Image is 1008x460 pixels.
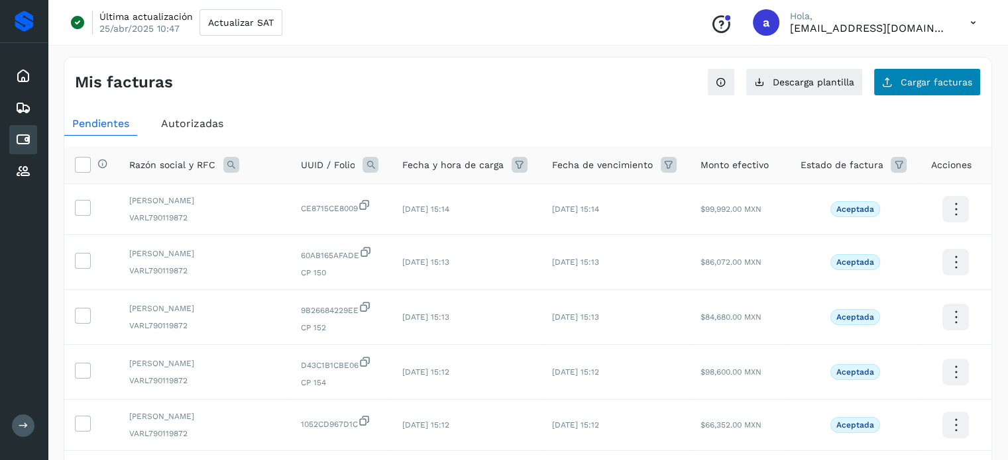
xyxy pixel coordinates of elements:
span: VARL790119872 [129,428,279,439]
span: [DATE] 15:13 [552,257,599,267]
span: Fecha y hora de carga [402,158,504,172]
span: CP 154 [300,377,380,389]
span: Razón social y RFC [129,158,215,172]
div: Embarques [9,93,37,122]
div: Cuentas por pagar [9,125,37,154]
p: Aceptada [836,257,874,267]
p: Aceptada [836,420,874,430]
span: Cargar facturas [901,77,972,87]
div: Proveedores [9,157,37,186]
span: [DATE] 15:12 [552,367,599,377]
span: [DATE] 15:13 [552,312,599,322]
span: Acciones [931,158,972,172]
span: [PERSON_NAME] [129,357,279,369]
span: $86,072.00 MXN [700,257,761,267]
span: Monto efectivo [700,158,769,172]
span: VARL790119872 [129,375,279,387]
p: administracion@aplogistica.com [790,22,949,34]
span: 1052CD967D1C [300,414,380,430]
span: [DATE] 15:13 [402,312,449,322]
span: [DATE] 15:14 [402,205,449,214]
span: [PERSON_NAME] [129,195,279,207]
button: Cargar facturas [873,68,981,96]
button: Actualizar SAT [199,9,282,36]
span: Fecha de vencimiento [552,158,653,172]
span: UUID / Folio [300,158,355,172]
span: 60AB165AFADE [300,246,380,261]
span: [DATE] 15:14 [552,205,599,214]
span: [PERSON_NAME] [129,248,279,259]
span: Estado de factura [800,158,883,172]
p: Hola, [790,11,949,22]
span: $84,680.00 MXN [700,312,761,322]
span: [DATE] 15:12 [402,420,449,430]
span: Autorizadas [161,117,223,130]
span: [DATE] 15:12 [552,420,599,430]
span: Descarga plantilla [773,77,854,87]
span: $66,352.00 MXN [700,420,761,430]
span: 9B26684229EE [300,300,380,316]
span: D43C1B1CBE06 [300,355,380,371]
span: Actualizar SAT [208,18,274,27]
p: 25/abr/2025 10:47 [99,23,180,34]
p: Aceptada [836,312,874,322]
span: VARL790119872 [129,212,279,224]
span: [DATE] 15:13 [402,257,449,267]
span: $99,992.00 MXN [700,205,761,214]
span: [PERSON_NAME] [129,302,279,314]
button: Descarga plantilla [746,68,863,96]
span: CP 152 [300,322,380,334]
span: CP 150 [300,267,380,279]
h4: Mis facturas [75,73,173,92]
span: [DATE] 15:12 [402,367,449,377]
span: VARL790119872 [129,265,279,277]
span: VARL790119872 [129,320,279,332]
p: Última actualización [99,11,193,23]
span: $98,600.00 MXN [700,367,761,377]
div: Inicio [9,62,37,91]
p: Aceptada [836,205,874,214]
span: Pendientes [72,117,129,130]
span: CE8715CE8009 [300,199,380,214]
p: Aceptada [836,367,874,377]
span: [PERSON_NAME] [129,410,279,422]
